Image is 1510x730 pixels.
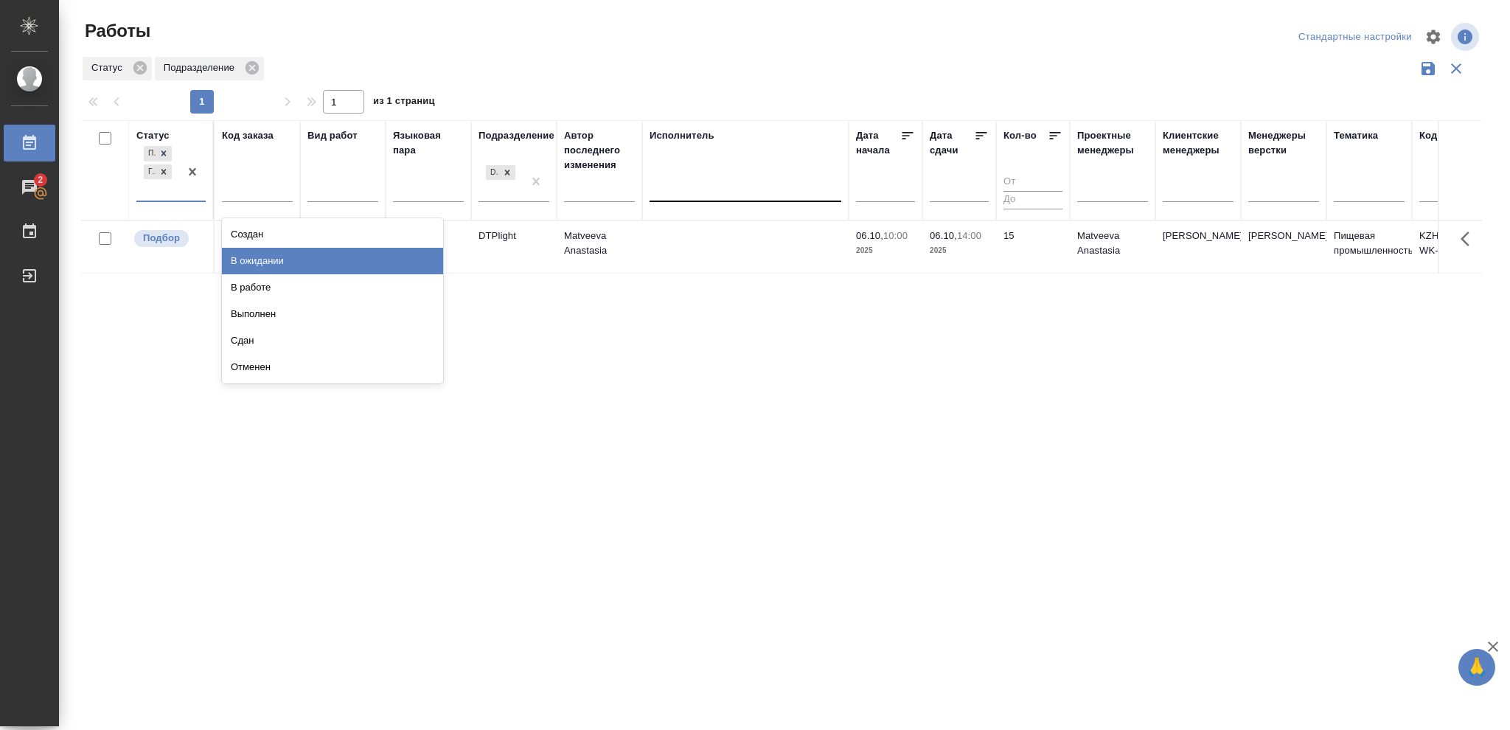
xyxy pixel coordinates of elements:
[1070,221,1155,273] td: Matveeva Anastasia
[155,57,264,80] div: Подразделение
[1334,229,1405,258] p: Пищевая промышленность
[1003,128,1037,143] div: Кол-во
[484,164,517,182] div: DTPlight
[650,128,714,143] div: Исполнитель
[1452,221,1487,257] button: Здесь прячутся важные кнопки
[856,243,915,258] p: 2025
[1442,55,1470,83] button: Сбросить фильтры
[222,128,274,143] div: Код заказа
[1464,652,1489,683] span: 🙏
[564,128,635,173] div: Автор последнего изменения
[1458,649,1495,686] button: 🙏
[930,243,989,258] p: 2025
[1248,229,1319,243] p: [PERSON_NAME]
[393,128,464,158] div: Языковая пара
[4,169,55,206] a: 2
[1248,128,1319,158] div: Менеджеры верстки
[1334,128,1378,143] div: Тематика
[83,57,152,80] div: Статус
[164,60,240,75] p: Подразделение
[142,163,173,181] div: Подбор, Готов к работе
[1412,221,1497,273] td: KZH_HK-466-WK-006
[222,301,443,327] div: Выполнен
[91,60,128,75] p: Статус
[144,164,156,180] div: Готов к работе
[144,146,156,161] div: Подбор
[1163,128,1234,158] div: Клиентские менеджеры
[1295,26,1416,49] div: split button
[856,230,883,241] p: 06.10,
[957,230,981,241] p: 14:00
[479,128,554,143] div: Подразделение
[81,19,150,43] span: Работы
[1003,173,1062,191] input: От
[373,92,435,114] span: из 1 страниц
[1414,55,1442,83] button: Сохранить фильтры
[222,221,443,248] div: Создан
[1416,19,1451,55] span: Настроить таблицу
[883,230,908,241] p: 10:00
[1419,128,1476,143] div: Код работы
[133,229,206,248] div: Можно подбирать исполнителей
[1155,221,1241,273] td: [PERSON_NAME]
[856,128,900,158] div: Дата начала
[930,128,974,158] div: Дата сдачи
[996,221,1070,273] td: 15
[29,173,52,187] span: 2
[222,248,443,274] div: В ожидании
[222,274,443,301] div: В работе
[222,327,443,354] div: Сдан
[143,231,180,246] p: Подбор
[1077,128,1148,158] div: Проектные менеджеры
[1003,191,1062,209] input: До
[486,165,499,181] div: DTPlight
[557,221,642,273] td: Matveeva Anastasia
[222,354,443,380] div: Отменен
[136,128,170,143] div: Статус
[1451,23,1482,51] span: Посмотреть информацию
[307,128,358,143] div: Вид работ
[471,221,557,273] td: DTPlight
[930,230,957,241] p: 06.10,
